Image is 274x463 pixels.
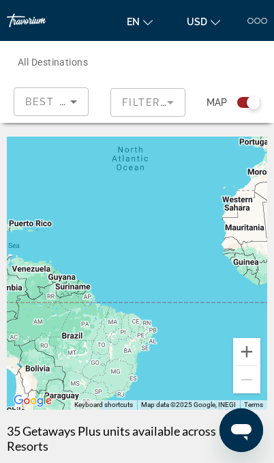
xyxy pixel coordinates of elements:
span: Best Deals [25,96,96,107]
span: Map [207,93,227,112]
button: Change language [120,12,159,31]
a: Open this area in Google Maps (opens a new window) [10,392,55,410]
button: Zoom in [233,338,260,365]
button: Zoom out [233,366,260,393]
span: Map data ©2025 Google, INEGI [141,401,236,408]
img: Google [10,392,55,410]
span: USD [187,16,207,27]
span: en [127,16,140,27]
iframe: Button to launch messaging window [219,408,263,452]
mat-select: Sort by [25,94,77,110]
button: Keyboard shortcuts [74,400,133,410]
button: Change currency [180,12,227,31]
a: Terms (opens in new tab) [244,401,263,408]
h1: 35 Getaways Plus units available across 10 Resorts [7,423,267,453]
span: All Destinations [18,57,88,68]
button: Filter [110,87,185,117]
